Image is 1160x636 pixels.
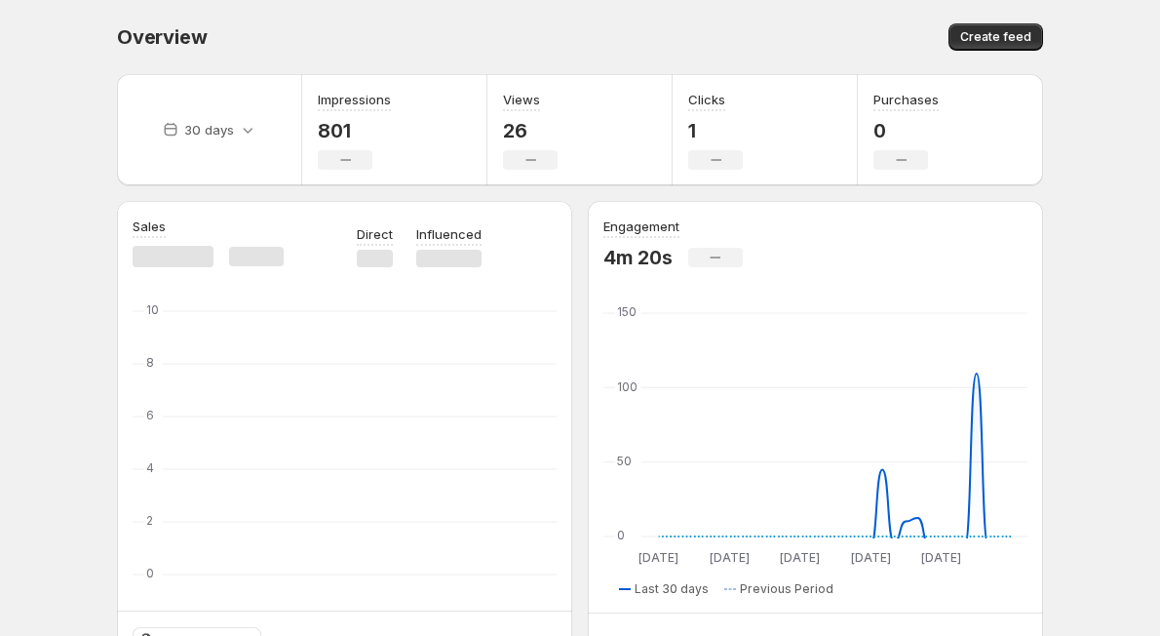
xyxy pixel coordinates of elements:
span: Last 30 days [635,581,709,597]
text: 10 [146,302,159,317]
h3: Sales [133,217,166,236]
text: [DATE] [638,550,678,565]
text: 6 [146,408,154,422]
p: Direct [357,224,393,244]
p: 1 [688,119,743,142]
text: 0 [146,566,154,580]
p: 4m 20s [603,246,673,269]
p: Influenced [416,224,482,244]
text: 8 [146,355,154,370]
text: 2 [146,513,153,528]
p: 30 days [184,120,234,139]
text: 0 [617,528,625,542]
p: 801 [318,119,391,142]
span: Create feed [960,29,1031,45]
span: Previous Period [740,581,833,597]
text: [DATE] [780,550,820,565]
h3: Views [503,90,540,109]
text: [DATE] [710,550,750,565]
text: 4 [146,460,154,475]
text: [DATE] [921,550,961,565]
span: Overview [117,25,207,49]
text: 50 [617,454,632,468]
text: [DATE] [851,550,891,565]
h3: Clicks [688,90,725,109]
h3: Purchases [873,90,939,109]
h3: Impressions [318,90,391,109]
p: 26 [503,119,558,142]
text: 100 [617,379,638,394]
button: Create feed [948,23,1043,51]
p: 0 [873,119,939,142]
h3: Engagement [603,217,679,236]
text: 150 [617,304,637,319]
